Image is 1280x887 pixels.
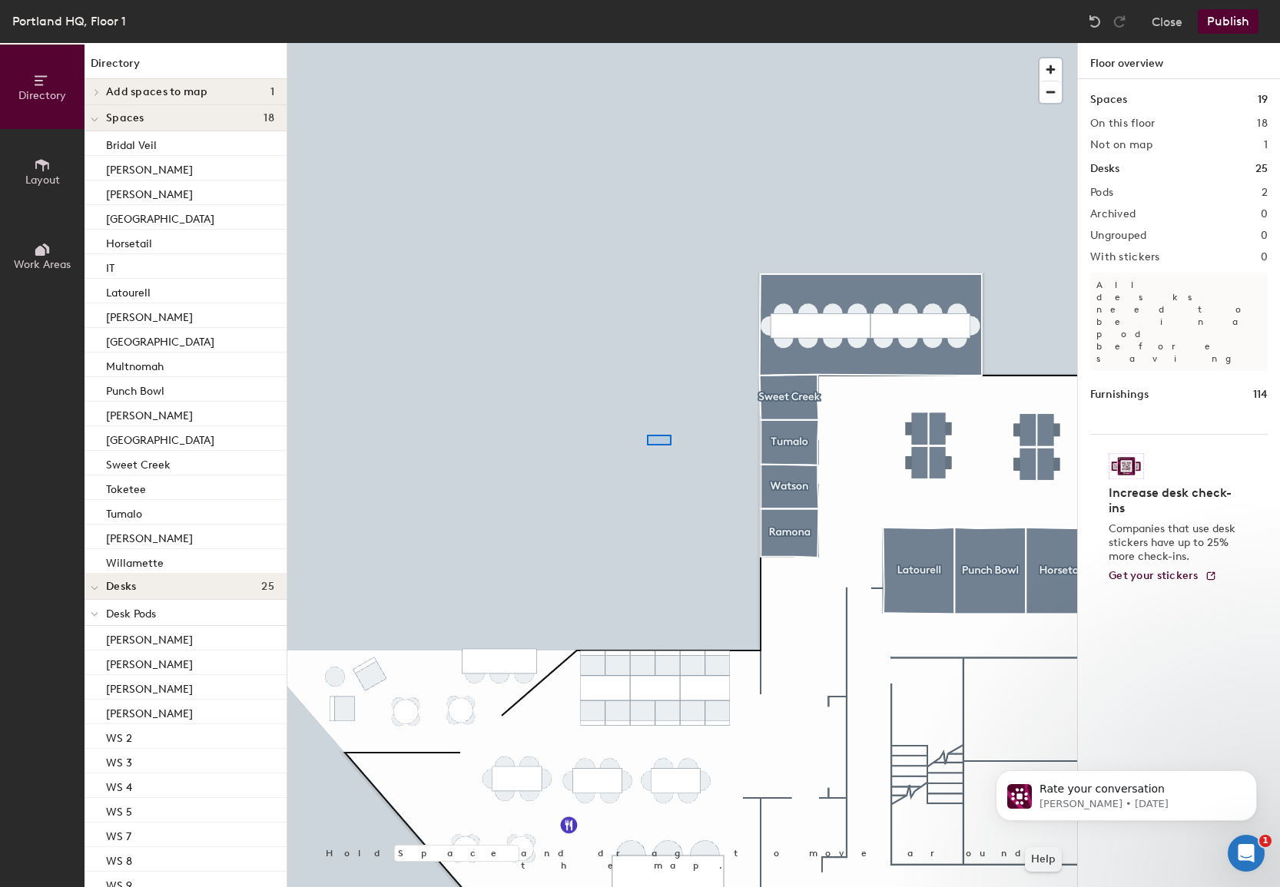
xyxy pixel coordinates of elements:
[106,257,114,275] p: IT
[1261,230,1268,242] h2: 0
[106,581,136,593] span: Desks
[1262,187,1268,199] h2: 2
[1090,139,1152,151] h2: Not on map
[261,581,274,593] span: 25
[270,86,274,98] span: 1
[1253,386,1268,403] h1: 114
[106,776,132,794] p: WS 4
[1090,273,1268,371] p: All desks need to be in a pod before saving
[106,629,193,647] p: [PERSON_NAME]
[14,258,71,271] span: Work Areas
[106,478,146,496] p: Toketee
[106,826,131,843] p: WS 7
[106,306,193,324] p: [PERSON_NAME]
[106,208,214,226] p: [GEOGRAPHIC_DATA]
[264,112,274,124] span: 18
[1198,9,1258,34] button: Publish
[106,184,193,201] p: [PERSON_NAME]
[18,89,66,102] span: Directory
[1109,522,1240,564] p: Companies that use desk stickers have up to 25% more check-ins.
[106,233,152,250] p: Horsetail
[1078,43,1280,79] h1: Floor overview
[106,607,156,621] span: Desk Pods
[1261,251,1268,263] h2: 0
[1025,847,1062,872] button: Help
[1257,117,1268,130] h2: 18
[1259,835,1272,847] span: 1
[1090,161,1119,177] h1: Desks
[1109,485,1240,516] h4: Increase desk check-ins
[12,12,126,31] div: Portland HQ, Floor 1
[106,727,132,745] p: WS 2
[106,752,132,770] p: WS 3
[1255,161,1268,177] h1: 25
[1090,91,1127,108] h1: Spaces
[1090,187,1113,199] h2: Pods
[1090,230,1147,242] h2: Ungrouped
[106,703,193,720] p: [PERSON_NAME]
[106,134,157,152] p: Bridal Veil
[1109,569,1199,582] span: Get your stickers
[1090,117,1156,130] h2: On this floor
[106,850,132,868] p: WS 8
[106,331,214,349] p: [GEOGRAPHIC_DATA]
[1152,9,1182,34] button: Close
[106,454,171,472] p: Sweet Creek
[1087,14,1103,29] img: Undo
[25,174,60,187] span: Layout
[106,86,208,98] span: Add spaces to map
[1264,139,1268,151] h2: 1
[106,528,193,545] p: [PERSON_NAME]
[106,159,193,177] p: [PERSON_NAME]
[85,55,287,79] h1: Directory
[1109,570,1217,583] a: Get your stickers
[106,552,164,570] p: Willamette
[1261,208,1268,220] h2: 0
[1090,386,1149,403] h1: Furnishings
[106,112,144,124] span: Spaces
[106,356,164,373] p: Multnomah
[1112,14,1127,29] img: Redo
[106,429,214,447] p: [GEOGRAPHIC_DATA]
[1109,453,1144,479] img: Sticker logo
[106,801,132,819] p: WS 5
[973,738,1280,846] iframe: Intercom notifications message
[1228,835,1265,872] iframe: Intercom live chat
[106,678,193,696] p: [PERSON_NAME]
[106,282,151,300] p: Latourell
[106,380,164,398] p: Punch Bowl
[106,654,193,671] p: [PERSON_NAME]
[1090,251,1160,263] h2: With stickers
[1090,208,1136,220] h2: Archived
[106,503,142,521] p: Tumalo
[1258,91,1268,108] h1: 19
[106,405,193,422] p: [PERSON_NAME]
